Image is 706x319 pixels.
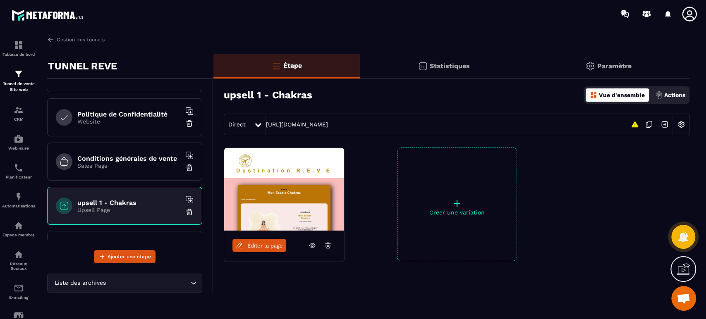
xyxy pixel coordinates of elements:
[12,7,86,23] img: logo
[224,89,312,101] h3: upsell 1 - Chakras
[14,163,24,173] img: scheduler
[77,155,181,162] h6: Conditions générales de vente
[2,262,35,271] p: Réseaux Sociaux
[14,134,24,144] img: automations
[590,91,597,99] img: dashboard-orange.40269519.svg
[2,214,35,243] a: automationsautomationsEspace membre
[108,279,189,288] input: Search for option
[185,119,194,128] img: trash
[2,157,35,186] a: schedulerschedulerPlanificateur
[47,36,105,43] a: Gestion des tunnels
[77,199,181,207] h6: upsell 1 - Chakras
[418,61,428,71] img: stats.20deebd0.svg
[185,208,194,216] img: trash
[14,69,24,79] img: formation
[14,250,24,259] img: social-network
[2,99,35,128] a: formationformationCRM
[53,279,108,288] span: Liste des archives
[2,52,35,57] p: Tableau de bord
[2,81,35,93] p: Tunnel de vente Site web
[77,118,181,125] p: Website
[2,175,35,179] p: Planificateur
[2,117,35,121] p: CRM
[94,250,156,263] button: Ajouter une étape
[2,146,35,150] p: Webinaire
[657,117,672,132] img: arrow-next.bcc2205e.svg
[185,164,194,172] img: trash
[397,198,517,209] p: +
[247,243,283,249] span: Éditer la page
[47,36,55,43] img: arrow
[430,62,470,70] p: Statistiques
[228,121,246,128] span: Direct
[2,128,35,157] a: automationsautomationsWebinaire
[673,117,689,132] img: setting-w.858f3a88.svg
[266,121,328,128] a: [URL][DOMAIN_NAME]
[283,62,302,69] p: Étape
[664,92,685,98] p: Actions
[2,63,35,99] a: formationformationTunnel de vente Site web
[2,233,35,237] p: Espace membre
[14,40,24,50] img: formation
[2,277,35,306] a: emailemailE-mailing
[48,58,117,74] p: TUNNEL REVE
[14,283,24,293] img: email
[671,286,696,311] div: Ouvrir le chat
[599,92,645,98] p: Vue d'ensemble
[14,221,24,231] img: automations
[597,62,632,70] p: Paramètre
[2,243,35,277] a: social-networksocial-networkRéseaux Sociaux
[2,186,35,214] a: automationsautomationsAutomatisations
[585,61,595,71] img: setting-gr.5f69749f.svg
[655,91,663,99] img: actions.d6e523a2.png
[2,34,35,63] a: formationformationTableau de bord
[271,61,281,71] img: bars-o.4a397970.svg
[14,105,24,115] img: formation
[224,148,344,231] img: image
[77,110,181,118] h6: Politique de Confidentialité
[77,162,181,169] p: Sales Page
[77,207,181,213] p: Upsell Page
[47,274,202,293] div: Search for option
[232,239,286,252] a: Éditer la page
[397,209,517,216] p: Créer une variation
[14,192,24,202] img: automations
[2,204,35,208] p: Automatisations
[108,252,151,261] span: Ajouter une étape
[2,295,35,300] p: E-mailing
